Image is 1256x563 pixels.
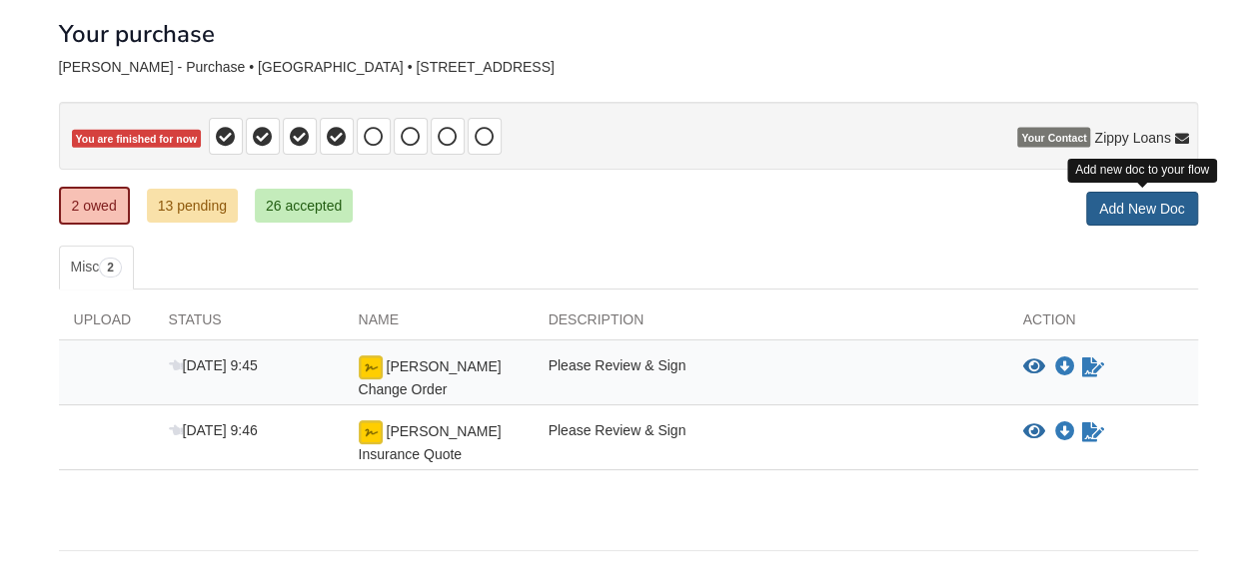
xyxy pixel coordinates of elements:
span: [PERSON_NAME] Insurance Quote [359,423,502,462]
span: You are finished for now [72,130,202,149]
img: Ready for you to esign [359,355,383,379]
span: 2 [99,258,122,278]
h1: Your purchase [59,21,215,47]
span: Your Contact [1017,128,1090,148]
a: Download Chilton Change Order [1055,359,1075,375]
div: Name [344,309,534,339]
span: [DATE] 9:46 [169,422,258,438]
div: Upload [59,309,154,339]
div: Action [1008,309,1198,339]
div: Description [534,309,1008,339]
button: View Chilton Insurance Quote [1023,422,1045,442]
a: Sign Form [1080,355,1106,379]
a: 26 accepted [255,189,353,223]
span: Zippy Loans [1094,128,1170,148]
span: [DATE] 9:45 [169,357,258,373]
div: [PERSON_NAME] - Purchase • [GEOGRAPHIC_DATA] • [STREET_ADDRESS] [59,59,1198,76]
button: View Chilton Change Order [1023,357,1045,377]
a: Misc [59,246,134,289]
span: [PERSON_NAME] Change Order [359,358,502,397]
a: Add New Doc [1086,192,1198,226]
a: 13 pending [147,189,238,223]
div: Status [154,309,344,339]
div: Please Review & Sign [534,420,1008,464]
div: Please Review & Sign [534,355,1008,399]
a: Download Chilton Insurance Quote [1055,424,1075,440]
a: Sign Form [1080,420,1106,444]
img: Ready for you to esign [359,420,383,444]
div: Add new doc to your flow [1067,159,1217,182]
a: 2 owed [59,187,130,225]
